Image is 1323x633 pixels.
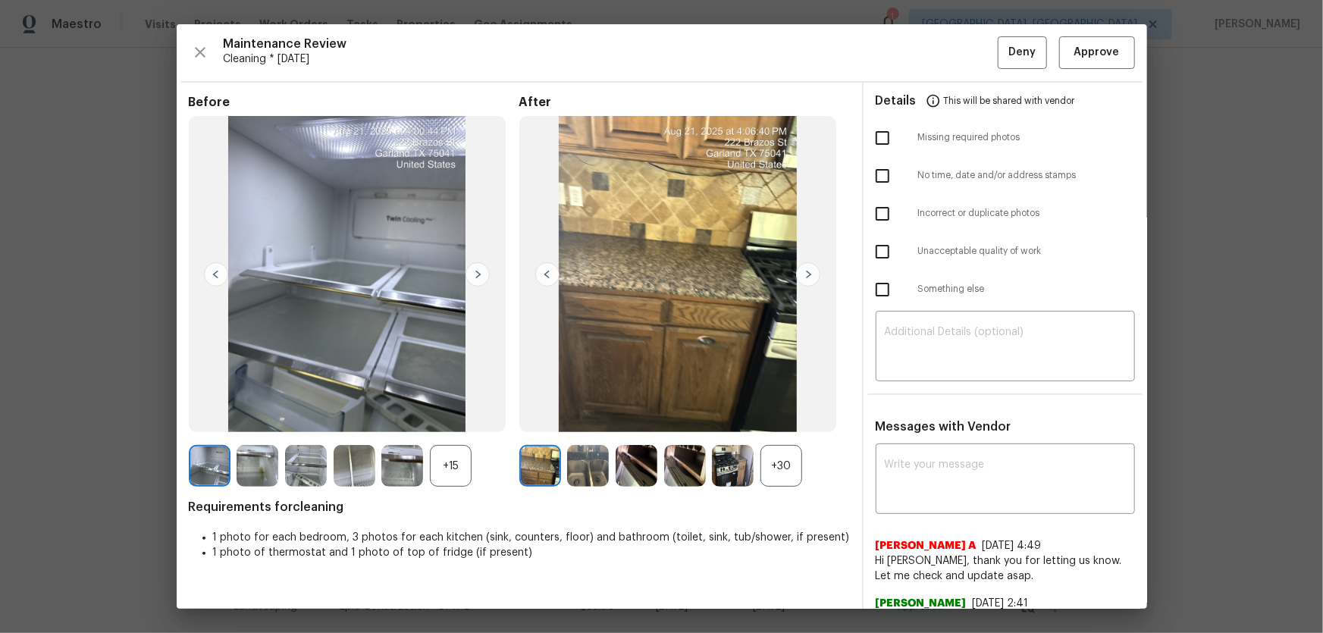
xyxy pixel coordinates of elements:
span: No time, date and/or address stamps [918,169,1135,182]
span: This will be shared with vendor [944,83,1075,119]
li: 1 photo of thermostat and 1 photo of top of fridge (if present) [213,545,850,560]
span: Messages with Vendor [876,421,1011,433]
img: left-chevron-button-url [535,262,560,287]
div: Missing required photos [864,119,1147,157]
li: 1 photo for each bedroom, 3 photos for each kitchen (sink, counters, floor) and bathroom (toilet,... [213,530,850,545]
div: Something else [864,271,1147,309]
div: Unacceptable quality of work [864,233,1147,271]
span: Maintenance Review [224,36,998,52]
span: Deny [1008,43,1036,62]
div: Incorrect or duplicate photos [864,195,1147,233]
span: Missing required photos [918,131,1135,144]
img: left-chevron-button-url [204,262,228,287]
span: After [519,95,850,110]
button: Approve [1059,36,1135,69]
span: [PERSON_NAME] A [876,538,977,553]
span: Unacceptable quality of work [918,245,1135,258]
span: Something else [918,283,1135,296]
span: Approve [1074,43,1120,62]
span: [PERSON_NAME] [876,596,967,611]
span: Cleaning * [DATE] [224,52,998,67]
div: +15 [430,445,472,487]
div: +30 [760,445,802,487]
span: Incorrect or duplicate photos [918,207,1135,220]
span: [DATE] 4:49 [983,541,1042,551]
button: Deny [998,36,1047,69]
span: Hi [PERSON_NAME], thank you for letting us know. Let me check and update asap. [876,553,1135,584]
div: No time, date and/or address stamps [864,157,1147,195]
img: right-chevron-button-url [466,262,490,287]
span: Details [876,83,917,119]
span: Requirements for cleaning [189,500,850,515]
span: [DATE] 2:41 [973,598,1029,609]
span: Before [189,95,519,110]
img: right-chevron-button-url [796,262,820,287]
